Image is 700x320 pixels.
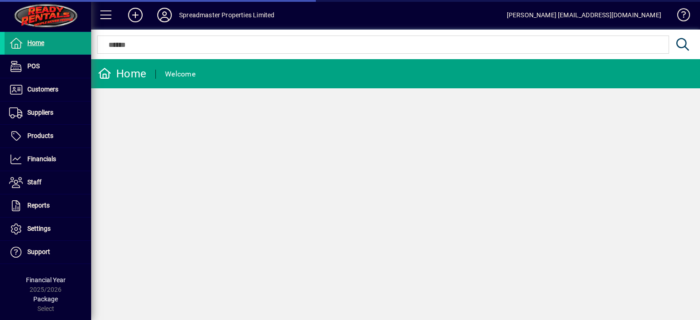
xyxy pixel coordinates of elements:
[5,171,91,194] a: Staff
[5,148,91,171] a: Financials
[98,66,146,81] div: Home
[165,67,196,81] div: Welcome
[5,125,91,147] a: Products
[27,225,51,232] span: Settings
[27,178,41,186] span: Staff
[179,8,274,22] div: Spreadmaster Properties Limited
[5,218,91,240] a: Settings
[507,8,661,22] div: [PERSON_NAME] [EMAIL_ADDRESS][DOMAIN_NAME]
[27,155,56,163] span: Financials
[26,276,66,284] span: Financial Year
[27,202,50,209] span: Reports
[27,39,44,46] span: Home
[5,241,91,264] a: Support
[5,55,91,78] a: POS
[27,62,40,70] span: POS
[27,132,53,139] span: Products
[150,7,179,23] button: Profile
[121,7,150,23] button: Add
[33,295,58,303] span: Package
[5,78,91,101] a: Customers
[27,109,53,116] span: Suppliers
[5,194,91,217] a: Reports
[670,2,689,31] a: Knowledge Base
[27,86,58,93] span: Customers
[5,102,91,124] a: Suppliers
[27,248,50,255] span: Support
